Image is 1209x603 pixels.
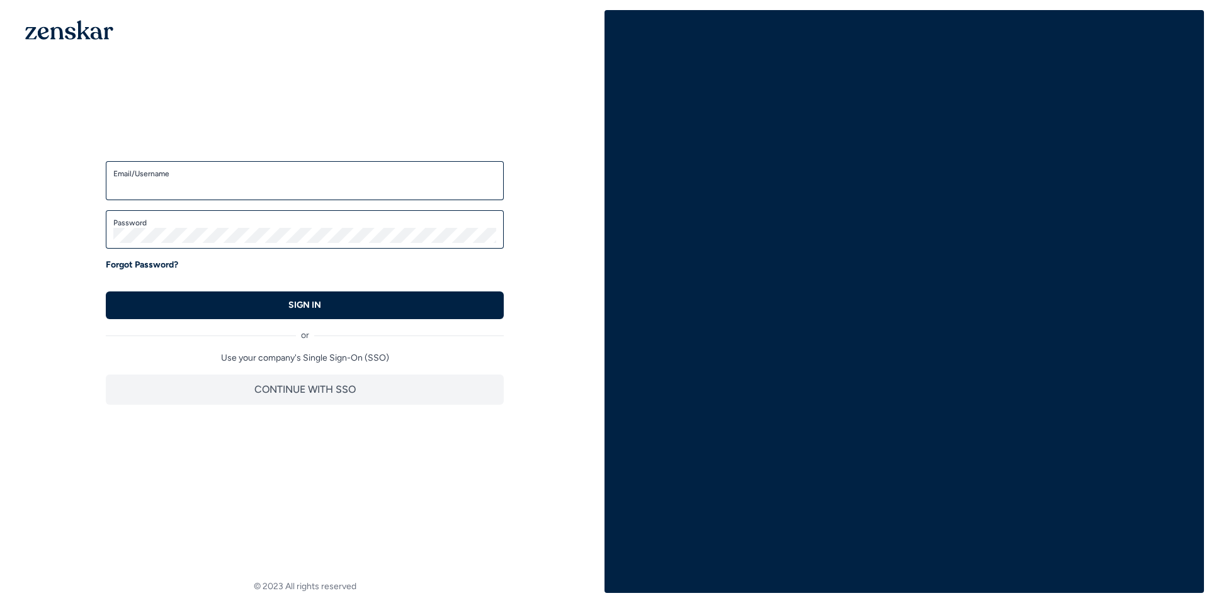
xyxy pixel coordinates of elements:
label: Email/Username [113,169,496,179]
p: SIGN IN [288,299,321,312]
footer: © 2023 All rights reserved [5,580,604,593]
div: or [106,319,504,342]
img: 1OGAJ2xQqyY4LXKgY66KYq0eOWRCkrZdAb3gUhuVAqdWPZE9SRJmCz+oDMSn4zDLXe31Ii730ItAGKgCKgCCgCikA4Av8PJUP... [25,20,113,40]
a: Forgot Password? [106,259,178,271]
button: CONTINUE WITH SSO [106,375,504,405]
button: SIGN IN [106,291,504,319]
p: Use your company's Single Sign-On (SSO) [106,352,504,364]
label: Password [113,218,496,228]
